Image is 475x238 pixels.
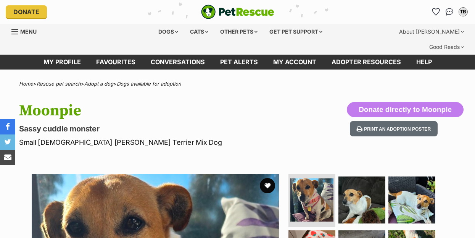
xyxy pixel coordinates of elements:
a: Dogs available for adoption [117,81,181,87]
img: Photo of Moonpie [338,176,385,223]
a: My profile [36,55,89,70]
button: favourite [260,178,275,193]
a: Rescue pet search [37,81,81,87]
h1: Moonpie [19,102,290,120]
span: Menu [20,28,37,35]
button: Print an adoption poster [350,121,438,137]
a: Help [409,55,440,70]
a: Favourites [430,6,442,18]
a: Adopter resources [324,55,409,70]
div: TB [459,8,467,16]
a: Pet alerts [213,55,266,70]
div: Cats [185,24,214,39]
a: My account [266,55,324,70]
p: Small [DEMOGRAPHIC_DATA] [PERSON_NAME] Terrier Mix Dog [19,137,290,147]
p: Sassy cuddle monster [19,123,290,134]
img: Photo of Moonpie [290,178,333,222]
img: logo-e224e6f780fb5917bec1dbf3a21bbac754714ae5b6737aabdf751b685950b380.svg [201,5,274,19]
a: Donate [6,5,47,18]
div: Get pet support [264,24,328,39]
div: Dogs [153,24,184,39]
button: My account [457,6,469,18]
div: About [PERSON_NAME] [394,24,469,39]
img: chat-41dd97257d64d25036548639549fe6c8038ab92f7586957e7f3b1b290dea8141.svg [446,8,454,16]
img: Photo of Moonpie [388,176,435,223]
ul: Account quick links [430,6,469,18]
a: conversations [143,55,213,70]
a: Favourites [89,55,143,70]
a: PetRescue [201,5,274,19]
a: Adopt a dog [84,81,113,87]
div: Other pets [215,24,263,39]
a: Menu [11,24,42,38]
a: Conversations [443,6,456,18]
button: Donate directly to Moonpie [347,102,464,117]
div: Good Reads [424,39,469,55]
a: Home [19,81,33,87]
